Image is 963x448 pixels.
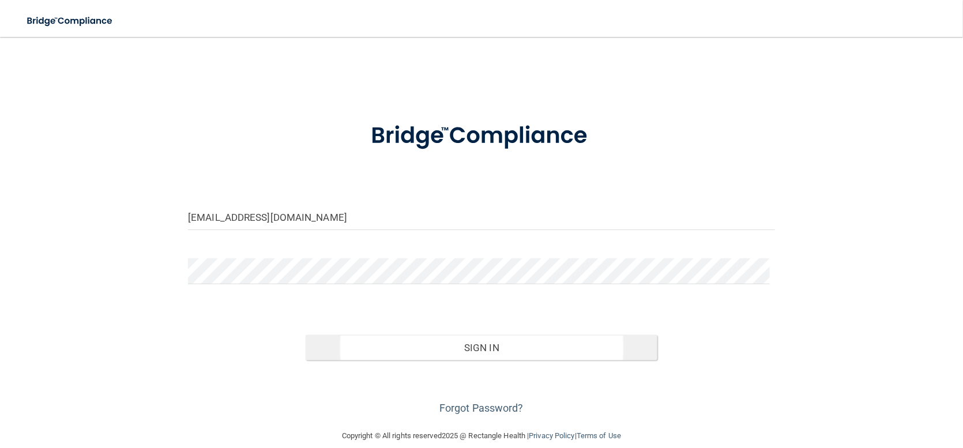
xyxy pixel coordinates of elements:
[306,335,658,360] button: Sign In
[577,431,621,440] a: Terms of Use
[17,9,123,33] img: bridge_compliance_login_screen.278c3ca4.svg
[188,204,775,230] input: Email
[439,402,524,414] a: Forgot Password?
[347,106,616,166] img: bridge_compliance_login_screen.278c3ca4.svg
[529,431,574,440] a: Privacy Policy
